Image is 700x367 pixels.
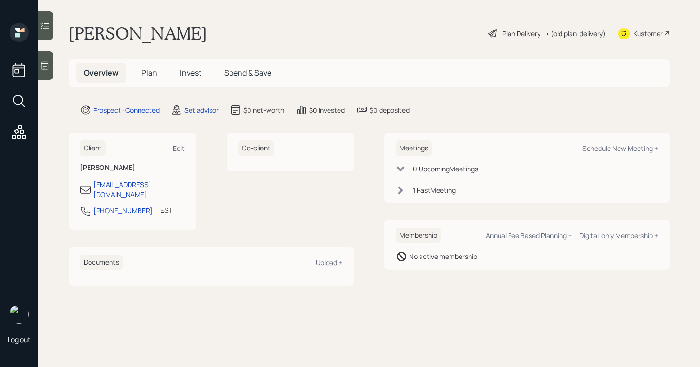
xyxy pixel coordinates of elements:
div: $0 invested [309,105,345,115]
div: Annual Fee Based Planning + [486,231,572,240]
h1: [PERSON_NAME] [69,23,207,44]
div: 1 Past Meeting [413,185,456,195]
div: [PHONE_NUMBER] [93,206,153,216]
span: Overview [84,68,119,78]
div: Digital-only Membership + [580,231,658,240]
h6: Membership [396,228,441,243]
span: Invest [180,68,201,78]
img: retirable_logo.png [10,305,29,324]
div: Upload + [316,258,342,267]
div: EST [160,205,172,215]
div: Kustomer [633,29,663,39]
div: $0 deposited [370,105,410,115]
h6: Client [80,140,106,156]
div: 0 Upcoming Meeting s [413,164,478,174]
div: Log out [8,335,30,344]
div: [EMAIL_ADDRESS][DOMAIN_NAME] [93,179,185,199]
h6: Co-client [238,140,274,156]
h6: Documents [80,255,123,270]
span: Spend & Save [224,68,271,78]
h6: [PERSON_NAME] [80,164,185,172]
div: Prospect · Connected [93,105,160,115]
div: $0 net-worth [243,105,284,115]
div: Set advisor [184,105,219,115]
h6: Meetings [396,140,432,156]
div: Schedule New Meeting + [582,144,658,153]
div: Edit [173,144,185,153]
div: Plan Delivery [502,29,540,39]
div: • (old plan-delivery) [545,29,606,39]
div: No active membership [409,251,477,261]
span: Plan [141,68,157,78]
